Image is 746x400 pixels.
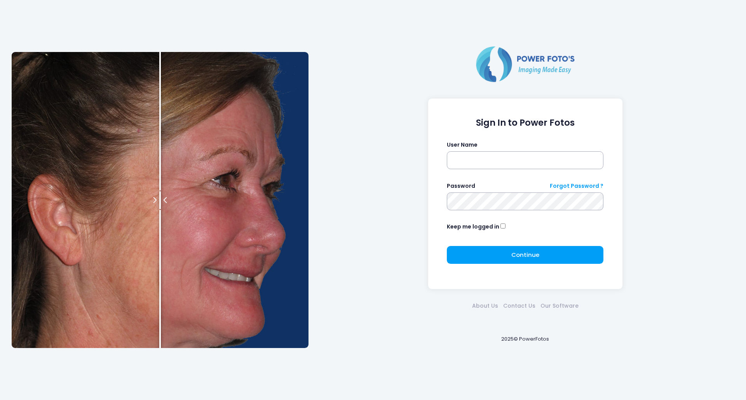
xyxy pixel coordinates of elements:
[511,251,539,259] span: Continue
[473,45,578,83] img: Logo
[538,302,581,310] a: Our Software
[447,223,499,231] label: Keep me logged in
[447,182,475,190] label: Password
[500,302,538,310] a: Contact Us
[447,118,603,128] h1: Sign In to Power Fotos
[469,302,500,310] a: About Us
[447,141,478,149] label: User Name
[550,182,603,190] a: Forgot Password ?
[447,246,603,264] button: Continue
[316,322,734,355] div: 2025© PowerFotos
